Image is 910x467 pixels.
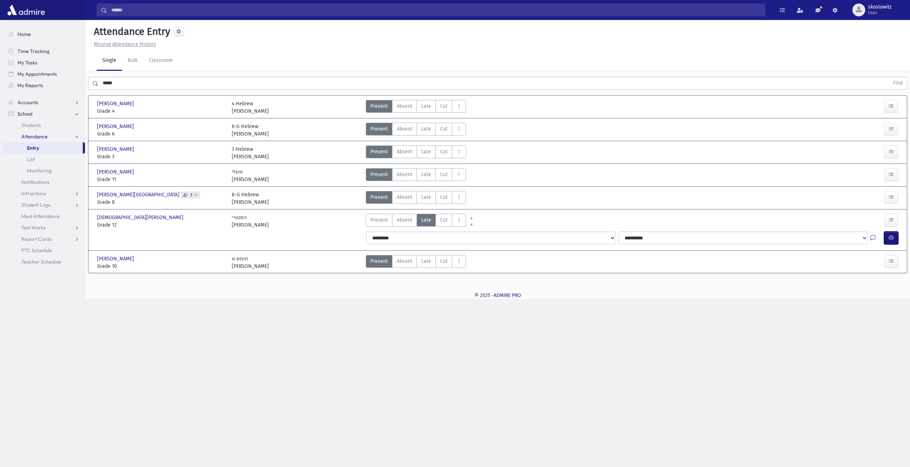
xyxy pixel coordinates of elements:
[3,154,85,165] a: List
[440,125,448,133] span: Cut
[3,108,85,120] a: School
[421,125,431,133] span: Late
[3,176,85,188] a: Notifications
[3,256,85,267] a: Teacher Schedule
[370,125,388,133] span: Present
[21,179,49,185] span: Notifications
[397,102,412,110] span: Absent
[143,51,178,71] a: Classroom
[97,145,135,153] span: [PERSON_NAME]
[3,131,85,142] a: Attendance
[366,168,466,183] div: AttTypes
[868,10,892,16] span: User
[889,77,907,89] button: Find
[370,171,388,178] span: Present
[21,213,60,219] span: Meal Attendance
[421,148,431,155] span: Late
[3,222,85,233] a: Test Marks
[366,214,466,229] div: AttTypes
[21,247,52,254] span: PTC Schedule
[370,216,388,224] span: Present
[3,165,85,176] a: Monitoring
[21,133,48,140] span: Attendance
[366,255,466,270] div: AttTypes
[97,123,135,130] span: [PERSON_NAME]
[21,190,46,197] span: Infractions
[27,156,35,163] span: List
[3,211,85,222] a: Meal Attendance
[97,214,185,221] span: [DEMOGRAPHIC_DATA][PERSON_NAME]
[366,145,466,160] div: AttTypes
[370,102,388,110] span: Present
[421,102,431,110] span: Late
[421,216,431,224] span: Late
[440,171,448,178] span: Cut
[97,262,225,270] span: Grade 10
[97,51,122,71] a: Single
[397,193,412,201] span: Absent
[232,123,269,138] div: 6-G Hebrew [PERSON_NAME]
[21,224,45,231] span: Test Marks
[3,233,85,245] a: Report Cards
[97,107,225,115] span: Grade 4
[17,99,38,106] span: Accounts
[97,100,135,107] span: [PERSON_NAME]
[27,145,39,151] span: Entry
[91,41,156,47] a: Missing Attendance History
[21,236,52,242] span: Report Cards
[97,191,181,198] span: [PERSON_NAME][GEOGRAPHIC_DATA]
[91,26,170,38] h5: Attendance Entry
[3,120,85,131] a: Students
[94,41,156,47] u: Missing Attendance History
[440,258,448,265] span: Cut
[122,51,143,71] a: Bulk
[440,102,448,110] span: Cut
[3,199,85,211] a: Student Logs
[3,46,85,57] a: Time Tracking
[370,193,388,201] span: Present
[107,4,765,16] input: Search
[440,216,448,224] span: Cut
[440,148,448,155] span: Cut
[366,191,466,206] div: AttTypes
[3,142,83,154] a: Entry
[21,122,41,128] span: Students
[494,292,521,298] a: ADMIRE PRO
[232,145,269,160] div: 3 Hebrew [PERSON_NAME]
[397,148,412,155] span: Absent
[232,100,269,115] div: 4 Hebrew [PERSON_NAME]
[97,255,135,262] span: [PERSON_NAME]
[97,221,225,229] span: Grade 12
[17,111,32,117] span: School
[3,245,85,256] a: PTC Schedule
[370,258,388,265] span: Present
[97,198,225,206] span: Grade 8
[3,97,85,108] a: Accounts
[21,259,61,265] span: Teacher Schedule
[397,216,412,224] span: Absent
[421,193,431,201] span: Late
[421,171,431,178] span: Late
[17,59,37,66] span: My Tasks
[232,191,269,206] div: 8-G Hebrew [PERSON_NAME]
[97,153,225,160] span: Grade 3
[397,258,412,265] span: Absent
[17,82,43,89] span: My Reports
[189,193,194,197] span: 1
[97,176,225,183] span: Grade 11
[97,168,135,176] span: [PERSON_NAME]
[3,188,85,199] a: Infractions
[232,168,269,183] div: משלי [PERSON_NAME]
[232,214,269,229] div: הסטורי [PERSON_NAME]
[6,3,47,17] img: AdmirePro
[21,202,50,208] span: Student Logs
[17,71,57,77] span: My Appointments
[17,31,31,37] span: Home
[370,148,388,155] span: Present
[17,48,49,54] span: Time Tracking
[397,125,412,133] span: Absent
[3,28,85,40] a: Home
[97,292,899,299] div: © 2025 -
[27,168,52,174] span: Monitoring
[868,4,892,10] span: skoslowitz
